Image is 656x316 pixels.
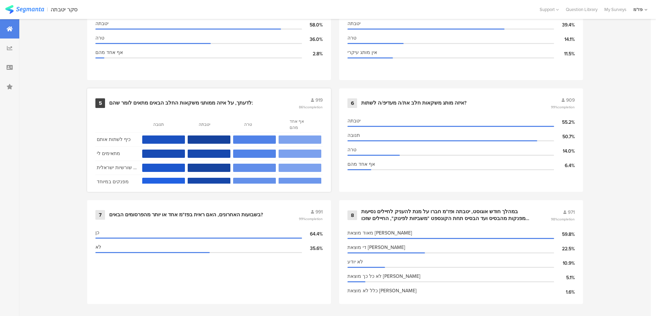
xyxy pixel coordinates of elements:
[142,164,185,172] section: 49.3%
[601,6,630,13] a: My Surveys
[347,161,375,168] span: אף אחד מהם
[142,150,185,158] section: 58.5%
[554,50,575,57] div: 11.5%
[233,135,276,144] section: 23.2%
[142,135,185,144] section: 53.5%
[554,231,575,238] div: 59.8%
[554,288,575,296] div: 1.6%
[244,121,265,128] section: טרה
[302,245,323,252] div: 35.6%
[347,20,361,27] span: יטבתה
[551,105,575,110] span: 99%
[299,105,323,110] span: 86%
[558,217,575,222] span: completion
[97,135,139,144] section: כיף לשתות אותם
[554,119,575,126] div: 55.2%
[554,36,575,43] div: 14.1%
[554,148,575,155] div: 14.0%
[233,150,276,158] section: 22.7%
[347,287,417,294] span: כלל לא מוצאת [PERSON_NAME]
[153,121,174,128] section: תנובה
[279,150,321,158] section: 7.0%
[347,49,377,56] span: אין מותג עיקרי
[188,150,230,158] section: 60.7%
[554,260,575,267] div: 10.9%
[97,164,139,172] section: מייצגים שורשיות ישראלית
[279,164,321,172] section: 6.5%
[347,258,363,265] span: לא יודע
[47,6,48,13] div: |
[95,229,99,236] span: כן
[95,20,108,27] span: יטבתה
[188,164,230,172] section: 66.2%
[347,146,356,153] span: טרה
[302,50,323,57] div: 2.8%
[361,100,467,107] div: איזה מותג משקאות חלב את/ה מעדיפ/ה לשתות?
[315,208,323,216] span: 991
[554,21,575,29] div: 39.4%
[633,6,643,13] div: פז"מ
[554,274,575,281] div: 5.1%
[551,217,575,222] span: 98%
[302,21,323,29] div: 58.0%
[347,229,412,237] span: מאוד מוצאת [PERSON_NAME]
[233,164,276,172] section: 17.3%
[554,133,575,140] div: 50.7%
[568,209,575,216] span: 971
[315,97,323,104] span: 919
[299,216,323,221] span: 99%
[554,245,575,252] div: 22.5%
[290,118,310,131] section: אף אחד מהם
[279,178,321,186] section: 12.4%
[95,98,105,108] div: 5
[302,230,323,238] div: 64.4%
[279,135,321,144] section: 5.9%
[95,49,123,56] span: אף אחד מהם
[95,34,104,42] span: טרה
[305,216,323,221] span: completion
[109,100,253,107] div: לדעתך, על איזה ממותגי משקאות החלב הבאים מתאים לומר שהם:
[558,105,575,110] span: completion
[347,117,361,124] span: יטבתה
[188,135,230,144] section: 66.8%
[347,98,357,108] div: 6
[97,150,139,158] section: מתאימים לי
[540,4,559,15] div: Support
[95,210,105,220] div: 7
[233,178,276,186] section: 16.1%
[361,208,534,222] div: במהלך חודש אוגוסט, יטבתה ופז"מ חברו על מנת להעניק לחיילים נסיעות מפנקות מהבסיס ועד הבסיס תחת הקונ...
[109,211,263,218] div: בשבועות האחרונים, האם ראית בפז"מ אחד או יותר מהפרסומים הבאים?
[562,6,601,13] a: Question Library
[347,132,360,139] span: תנובה
[188,178,230,186] section: 62.6%
[5,5,44,14] img: segmanta logo
[142,178,185,186] section: 40.4%
[302,36,323,43] div: 36.0%
[199,121,219,128] section: יטבתה
[347,210,357,220] div: 8
[97,178,139,186] section: מפנקים במיוחד
[347,244,405,251] span: די מוצאת [PERSON_NAME]
[347,34,356,42] span: טרה
[95,243,101,251] span: לא
[566,97,575,104] span: 909
[51,6,77,13] div: סקר יטבתה
[305,105,323,110] span: completion
[554,162,575,169] div: 6.4%
[347,273,420,280] span: לא כל כך מוצאת [PERSON_NAME]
